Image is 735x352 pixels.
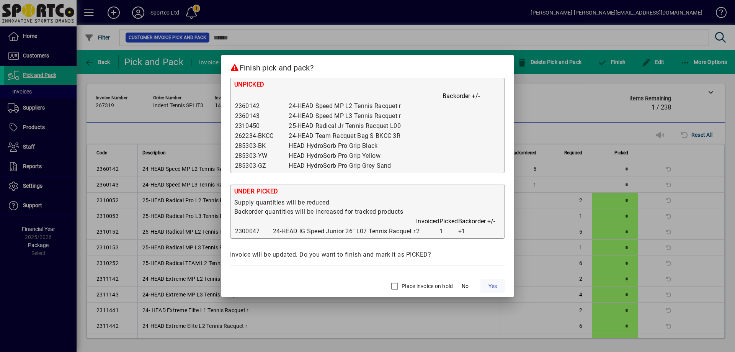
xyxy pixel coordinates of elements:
[234,151,289,161] td: 285303-YW
[416,226,439,236] td: 2
[234,131,289,141] td: 262234-BKCC
[480,279,505,293] button: Yes
[288,161,442,171] td: HEAD HydroSorb Pro Grip Grey Sand
[288,101,442,111] td: 24-HEAD Speed MP L2 Tennis Racquet r
[230,250,505,259] div: Invoice will be updated. Do you want to finish and mark it as PICKED?
[273,226,416,236] td: 24-HEAD IG Speed Junior 26" L07 Tennis Racquet r
[234,187,501,198] div: UNDER PICKED
[234,161,289,171] td: 285303-GZ
[288,111,442,121] td: 24-HEAD Speed MP L3 Tennis Racquet r
[453,279,477,293] button: No
[234,121,289,131] td: 2310450
[288,141,442,151] td: HEAD HydroSorb Pro Grip Black
[234,226,273,236] td: 2300047
[416,216,439,226] th: Invoiced
[458,226,501,236] td: +1
[439,216,458,226] th: Picked
[458,216,501,226] th: Backorder +/-
[234,111,289,121] td: 2360143
[234,198,501,216] div: Supply quantities will be reduced Backorder quantities will be increased for tracked products
[221,55,514,77] h2: Finish pick and pack?
[234,80,501,91] div: UNPICKED
[288,151,442,161] td: HEAD HydroSorb Pro Grip Yellow
[462,282,469,290] span: No
[488,282,497,290] span: Yes
[439,226,458,236] td: 1
[288,121,442,131] td: 25-HEAD Radical Jr Tennis Racquet L00
[288,131,442,141] td: 24-HEAD Team Racquet Bag S BKCC 3R
[442,91,501,101] th: Backorder +/-
[400,282,453,290] label: Place invoice on hold
[234,101,289,111] td: 2360142
[234,141,289,151] td: 285303-BK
